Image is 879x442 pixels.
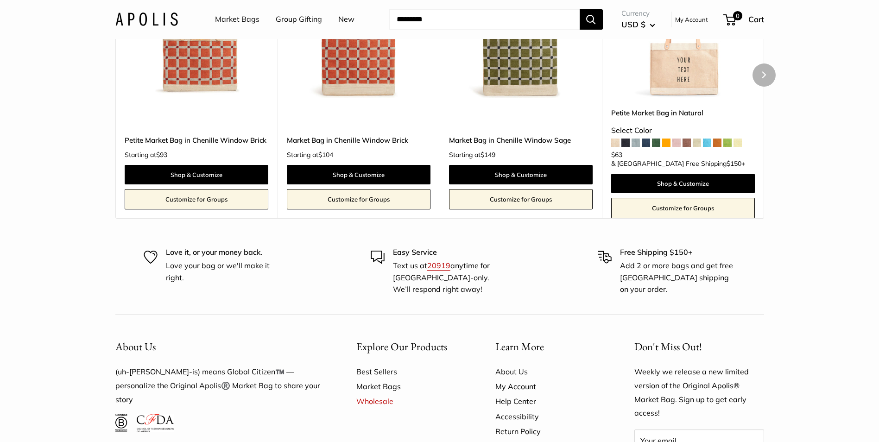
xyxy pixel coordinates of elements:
[611,198,755,218] a: Customize for Groups
[481,151,495,159] span: $149
[125,135,268,145] a: Petite Market Bag in Chenille Window Brick
[115,13,178,26] img: Apolis
[115,365,324,407] p: (uh-[PERSON_NAME]-is) means Global Citizen™️ — personalize the Original Apolis®️ Market Bag to sh...
[580,9,603,30] button: Search
[449,135,593,145] a: Market Bag in Chenille Window Sage
[449,165,593,184] a: Shop & Customize
[733,11,742,20] span: 0
[115,414,128,432] img: Certified B Corporation
[620,260,736,296] p: Add 2 or more bags and get free [GEOGRAPHIC_DATA] shipping on your order.
[215,13,259,26] a: Market Bags
[276,13,322,26] a: Group Gifting
[356,394,463,409] a: Wholesale
[449,152,495,158] span: Starting at
[611,107,755,118] a: Petite Market Bag in Natural
[634,365,764,421] p: Weekly we release a new limited version of the Original Apolis® Market Bag. Sign up to get early ...
[7,407,99,435] iframe: Sign Up via Text for Offers
[724,12,764,27] a: 0 Cart
[356,364,463,379] a: Best Sellers
[495,409,602,424] a: Accessibility
[495,424,602,439] a: Return Policy
[125,189,268,209] a: Customize for Groups
[611,174,755,193] a: Shop & Customize
[115,340,156,354] span: About Us
[495,379,602,394] a: My Account
[287,165,430,184] a: Shop & Customize
[356,340,447,354] span: Explore Our Products
[621,17,655,32] button: USD $
[495,364,602,379] a: About Us
[495,340,544,354] span: Learn More
[727,159,741,168] span: $150
[393,260,509,296] p: Text us at anytime for [GEOGRAPHIC_DATA]-only. We’ll respond right away!
[356,379,463,394] a: Market Bags
[611,151,622,159] span: $63
[495,394,602,409] a: Help Center
[137,414,173,432] img: Council of Fashion Designers of America Member
[620,246,736,259] p: Free Shipping $150+
[621,7,655,20] span: Currency
[748,14,764,24] span: Cart
[287,135,430,145] a: Market Bag in Chenille Window Brick
[125,152,167,158] span: Starting at
[427,261,450,270] a: 20919
[287,189,430,209] a: Customize for Groups
[495,338,602,356] button: Learn More
[611,124,755,138] div: Select Color
[338,13,354,26] a: New
[611,160,745,167] span: & [GEOGRAPHIC_DATA] Free Shipping +
[115,338,324,356] button: About Us
[318,151,333,159] span: $104
[166,260,282,284] p: Love your bag or we'll make it right.
[389,9,580,30] input: Search...
[287,152,333,158] span: Starting at
[634,338,764,356] p: Don't Miss Out!
[156,151,167,159] span: $93
[753,63,776,87] button: Next
[675,14,708,25] a: My Account
[621,19,645,29] span: USD $
[125,165,268,184] a: Shop & Customize
[356,338,463,356] button: Explore Our Products
[449,189,593,209] a: Customize for Groups
[393,246,509,259] p: Easy Service
[166,246,282,259] p: Love it, or your money back.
